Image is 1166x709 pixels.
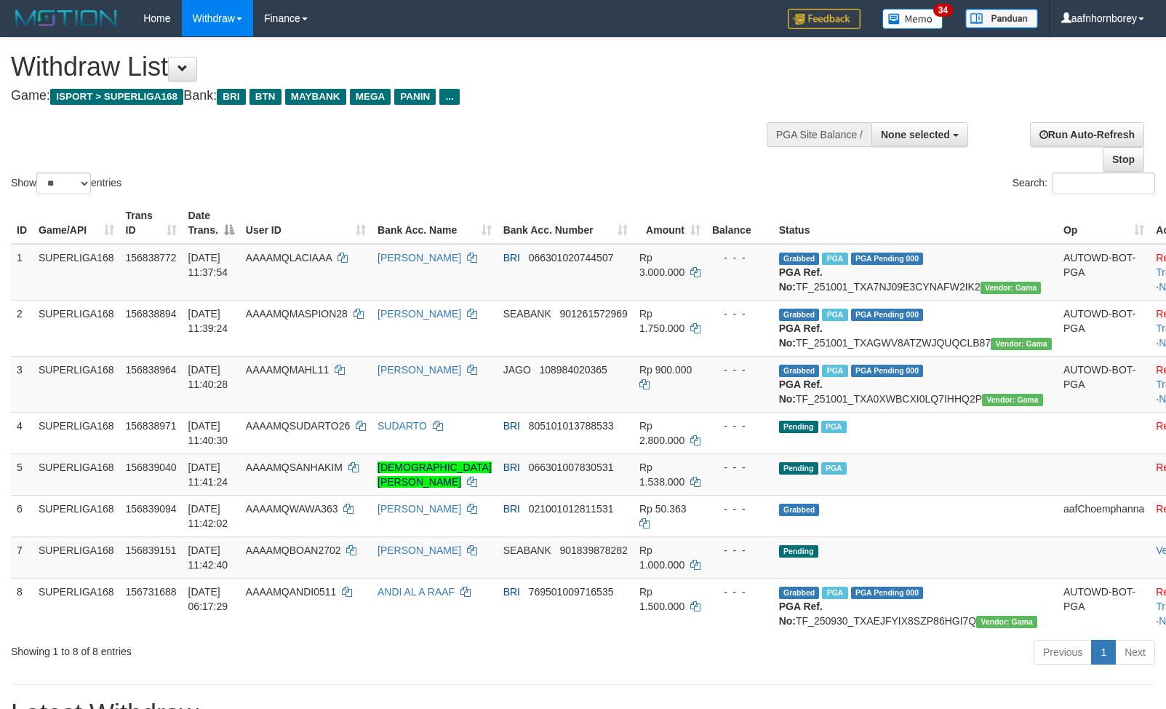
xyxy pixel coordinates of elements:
[188,252,228,278] span: [DATE] 11:37:54
[11,453,33,495] td: 5
[822,309,847,321] span: Marked by aafsengchandara
[503,420,520,432] span: BRI
[126,252,177,264] span: 156838772
[965,9,1038,28] img: panduan.png
[33,244,120,301] td: SUPERLIGA168
[639,586,684,612] span: Rp 1.500.000
[851,309,924,321] span: PGA Pending
[126,503,177,515] span: 156839094
[188,420,228,446] span: [DATE] 11:40:30
[126,586,177,598] span: 156731688
[779,421,818,433] span: Pending
[779,601,823,627] b: PGA Ref. No:
[1034,640,1092,665] a: Previous
[1058,578,1150,634] td: AUTOWD-BOT-PGA
[1030,122,1144,147] a: Run Auto-Refresh
[559,308,627,320] span: Copy 901261572969 to clipboard
[773,202,1058,244] th: Status
[1091,640,1116,665] a: 1
[188,462,228,488] span: [DATE] 11:41:24
[33,495,120,536] td: SUPERLIGA168
[773,300,1058,356] td: TF_251001_TXAGWV8ATZWJQUQCLB87
[378,544,461,556] a: [PERSON_NAME]
[378,252,461,264] a: [PERSON_NAME]
[712,419,767,433] div: - - -
[503,586,520,598] span: BRI
[246,503,338,515] span: AAAAMQWAWA363
[559,544,627,556] span: Copy 901839878282 to clipboard
[779,253,820,265] span: Grabbed
[779,462,818,475] span: Pending
[1058,300,1150,356] td: AUTOWD-BOT-PGA
[503,252,520,264] span: BRI
[378,503,461,515] a: [PERSON_NAME]
[126,462,177,473] span: 156839040
[33,202,120,244] th: Game/API: activate to sort column ascending
[851,587,924,599] span: PGA Pending
[246,308,348,320] span: AAAAMQMASPION28
[11,536,33,578] td: 7
[217,89,245,105] span: BRI
[1115,640,1155,665] a: Next
[991,338,1052,350] span: Vendor URL: https://trx31.1velocity.biz
[851,253,924,265] span: PGA Pending
[126,364,177,376] span: 156838964
[378,586,455,598] a: ANDI AL A RAAF
[639,420,684,446] span: Rp 2.800.000
[712,585,767,599] div: - - -
[372,202,498,244] th: Bank Acc. Name: activate to sort column ascending
[50,89,183,105] span: ISPORT > SUPERLIGA168
[1013,173,1155,194] label: Search:
[788,9,860,29] img: Feedback.jpg
[33,536,120,578] td: SUPERLIGA168
[246,586,337,598] span: AAAAMQANDI0511
[779,266,823,293] b: PGA Ref. No:
[11,412,33,453] td: 4
[188,544,228,571] span: [DATE] 11:42:40
[982,394,1043,406] span: Vendor URL: https://trx31.1velocity.biz
[779,309,820,321] span: Grabbed
[394,89,436,105] span: PANIN
[350,89,391,105] span: MEGA
[1058,495,1150,536] td: aafChoemphanna
[639,544,684,571] span: Rp 1.000.000
[976,616,1037,628] span: Vendor URL: https://trx31.1velocity.biz
[120,202,183,244] th: Trans ID: activate to sort column ascending
[639,503,687,515] span: Rp 50.363
[712,502,767,516] div: - - -
[1058,202,1150,244] th: Op: activate to sort column ascending
[712,250,767,265] div: - - -
[529,503,614,515] span: Copy 021001012811531 to clipboard
[11,89,763,103] h4: Game: Bank:
[712,460,767,475] div: - - -
[378,420,427,432] a: SUDARTO
[11,244,33,301] td: 1
[779,365,820,377] span: Grabbed
[503,308,551,320] span: SEABANK
[779,379,823,405] b: PGA Ref. No:
[779,504,820,516] span: Grabbed
[11,300,33,356] td: 2
[773,244,1058,301] td: TF_251001_TXA7NJ09E3CYNAFW2IK2
[767,122,871,147] div: PGA Site Balance /
[33,453,120,495] td: SUPERLIGA168
[378,364,461,376] a: [PERSON_NAME]
[11,638,475,659] div: Showing 1 to 8 of 8 entries
[249,89,281,105] span: BTN
[634,202,706,244] th: Amount: activate to sort column ascending
[33,356,120,412] td: SUPERLIGA168
[378,308,461,320] a: [PERSON_NAME]
[240,202,372,244] th: User ID: activate to sort column ascending
[639,462,684,488] span: Rp 1.538.000
[36,173,91,194] select: Showentries
[706,202,773,244] th: Balance
[246,252,332,264] span: AAAAMQLACIAAA
[779,322,823,349] b: PGA Ref. No:
[188,364,228,390] span: [DATE] 11:40:28
[821,421,847,433] span: Marked by aafsengchandara
[1058,244,1150,301] td: AUTOWD-BOT-PGA
[439,89,459,105] span: ...
[11,202,33,244] th: ID
[779,587,820,599] span: Grabbed
[822,365,847,377] span: Marked by aafsoycanthlai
